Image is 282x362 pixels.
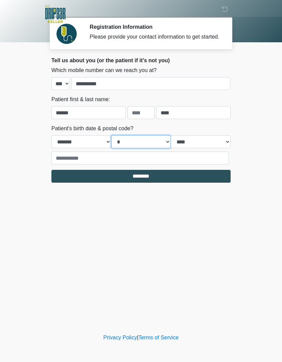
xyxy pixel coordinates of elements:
[90,33,220,41] div: Please provide your contact information to get started.
[103,335,137,340] a: Privacy Policy
[51,66,157,74] label: Which mobile number can we reach you at?
[51,95,110,104] label: Patient first & last name:
[51,57,231,64] h2: Tell us about you (or the patient if it's not you)
[138,335,179,340] a: Terms of Service
[56,24,77,44] img: Agent Avatar
[51,125,133,133] label: Patient's birth date & postal code?
[137,335,138,340] a: |
[45,5,66,23] img: The DRIPBaR - Keller Logo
